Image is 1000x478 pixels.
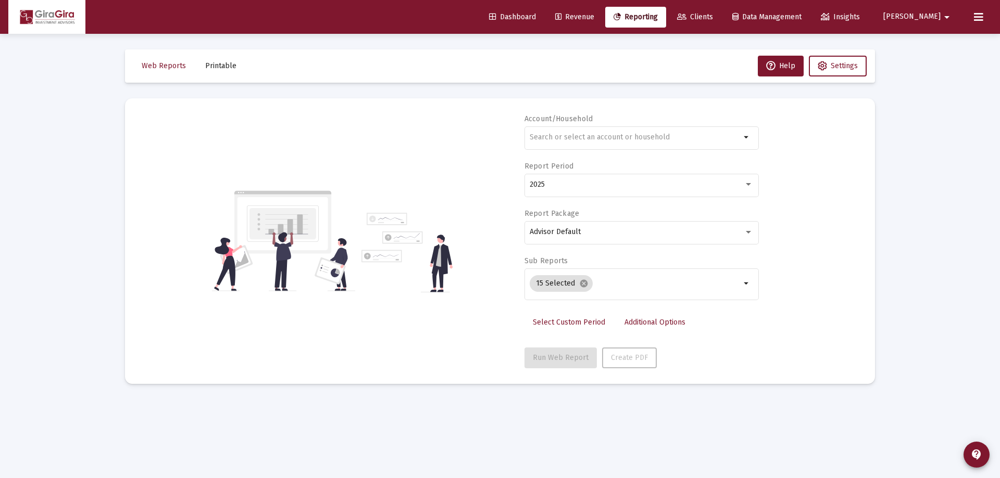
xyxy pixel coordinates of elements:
span: Web Reports [142,61,186,70]
button: Help [758,56,804,76]
span: Data Management [732,12,802,21]
span: Dashboard [489,12,536,21]
span: Clients [677,12,713,21]
label: Account/Household [524,114,593,123]
label: Report Period [524,162,574,171]
img: reporting-alt [361,213,453,292]
a: Dashboard [481,7,544,28]
button: Web Reports [133,56,194,76]
span: Create PDF [611,353,648,362]
span: Reporting [614,12,658,21]
mat-chip-list: Selection [530,273,741,294]
img: Dashboard [16,7,78,28]
span: Additional Options [624,318,685,327]
a: Reporting [605,7,666,28]
span: Help [766,61,795,70]
span: Advisor Default [530,227,581,236]
mat-icon: cancel [579,279,589,288]
span: [PERSON_NAME] [883,12,941,21]
span: Select Custom Period [533,318,605,327]
input: Search or select an account or household [530,133,741,141]
a: Revenue [547,7,603,28]
button: Create PDF [602,347,657,368]
mat-chip: 15 Selected [530,275,593,292]
span: Run Web Report [533,353,589,362]
button: Printable [197,56,245,76]
mat-icon: arrow_drop_down [741,131,753,144]
mat-icon: contact_support [970,448,983,461]
span: Revenue [555,12,594,21]
label: Report Package [524,209,580,218]
span: Settings [831,61,858,70]
mat-icon: arrow_drop_down [741,277,753,290]
img: reporting [212,189,355,292]
button: Run Web Report [524,347,597,368]
span: Printable [205,61,236,70]
mat-icon: arrow_drop_down [941,7,953,28]
span: Insights [821,12,860,21]
a: Data Management [724,7,810,28]
label: Sub Reports [524,256,568,265]
span: 2025 [530,180,545,189]
button: Settings [809,56,867,76]
a: Insights [813,7,868,28]
a: Clients [669,7,721,28]
button: [PERSON_NAME] [871,6,966,27]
